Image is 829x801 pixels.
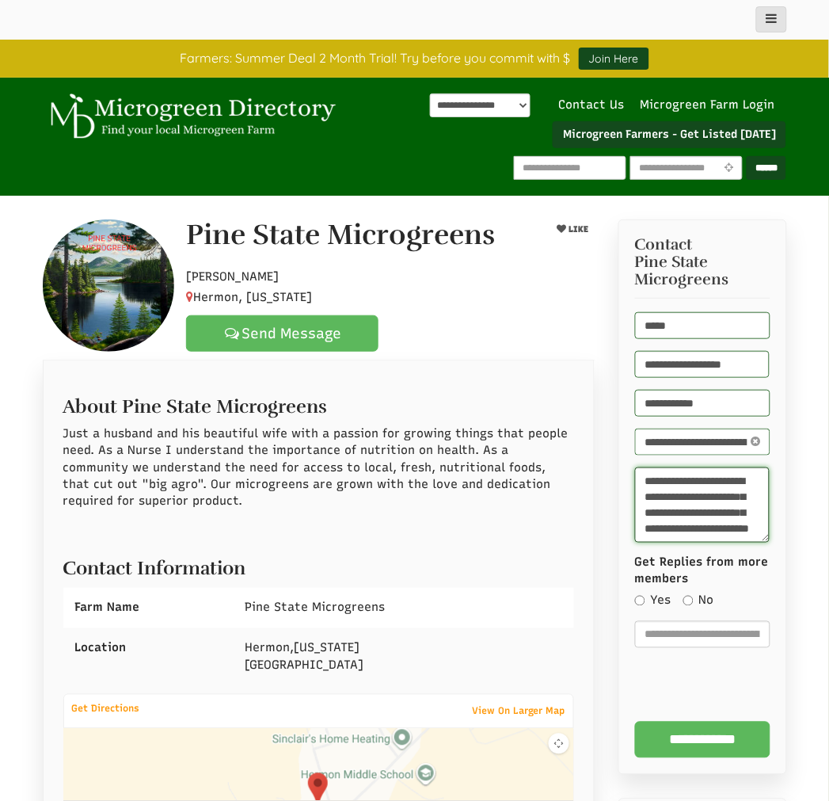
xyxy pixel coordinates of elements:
[186,219,495,251] h1: Pine State Microgreens
[640,97,782,112] a: Microgreen Farm Login
[63,588,234,628] div: Farm Name
[552,219,595,239] button: LIKE
[186,315,378,352] a: Send Message
[683,596,694,606] input: No
[31,48,799,70] div: Farmers: Summer Deal 2 Month Trial! Try before you commit with $
[756,6,787,32] button: main_menu
[245,641,291,655] span: Hermon
[234,628,574,686] div: , [GEOGRAPHIC_DATA]
[721,163,738,174] i: Use Current Location
[63,388,575,417] h2: About Pine State Microgreens
[635,593,671,609] label: Yes
[550,97,632,112] a: Contact Us
[63,551,575,579] h2: Contact Information
[549,734,569,754] button: Map camera controls
[553,121,786,148] a: Microgreen Farmers - Get Listed [DATE]
[635,254,770,288] span: Pine State Microgreens
[635,596,645,606] input: Yes
[430,93,530,124] div: Powered by
[683,593,714,609] label: No
[464,700,573,723] a: View On Larger Map
[186,290,312,304] span: Hermon, [US_STATE]
[430,93,530,117] select: Language Translate Widget
[635,236,770,288] h3: Contact
[63,425,575,510] p: Just a husband and his beautiful wife with a passion for growing things that people need. As a Nu...
[245,601,386,615] span: Pine State Microgreens
[64,700,148,719] a: Get Directions
[63,628,234,669] div: Location
[579,48,649,70] a: Join Here
[635,555,770,589] label: Get Replies from more members
[43,219,175,352] img: Contact Pine State Microgreens
[635,660,820,708] iframe: reCAPTCHA
[295,641,360,655] span: [US_STATE]
[567,224,589,235] span: LIKE
[43,93,339,139] img: Microgreen Directory
[186,269,279,284] span: [PERSON_NAME]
